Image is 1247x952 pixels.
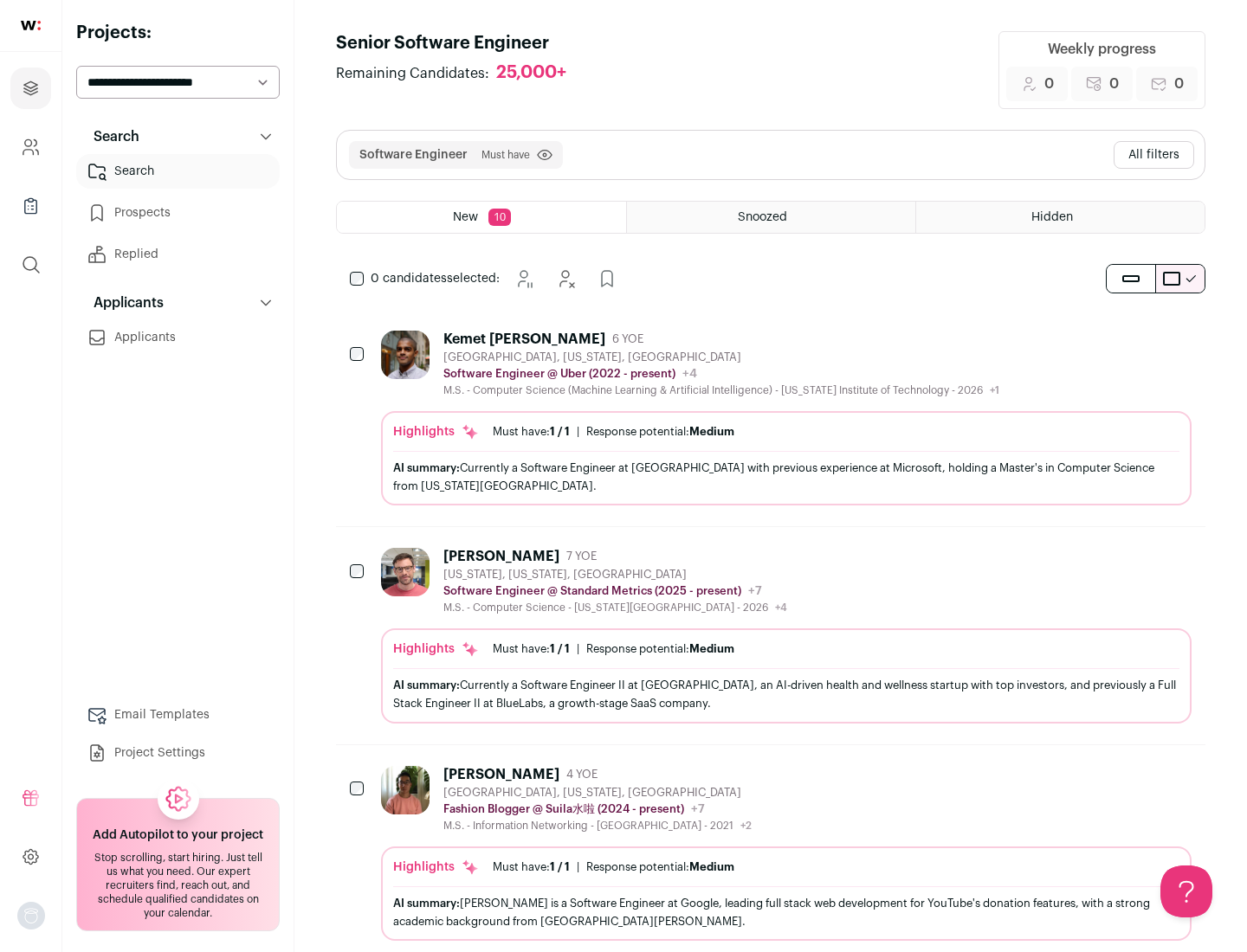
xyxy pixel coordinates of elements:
a: Prospects [76,196,280,230]
img: 92c6d1596c26b24a11d48d3f64f639effaf6bd365bf059bea4cfc008ddd4fb99.jpg [381,548,430,596]
span: +1 [990,385,999,396]
span: Medium [689,861,734,872]
span: Snoozed [738,211,787,223]
div: [US_STATE], [US_STATE], [GEOGRAPHIC_DATA] [443,568,787,582]
a: [PERSON_NAME] 7 YOE [US_STATE], [US_STATE], [GEOGRAPHIC_DATA] Software Engineer @ Standard Metric... [381,548,1192,723]
span: 0 [1174,74,1184,94]
div: [GEOGRAPHIC_DATA], [US_STATE], [GEOGRAPHIC_DATA] [443,351,999,364]
div: M.S. - Computer Science - [US_STATE][GEOGRAPHIC_DATA] - 2026 [443,601,787,614]
span: +7 [691,803,705,815]
span: 0 [1109,74,1119,94]
h1: Senior Software Engineer [336,31,584,55]
div: Response potential: [586,860,734,874]
h2: Projects: [76,21,280,45]
div: Stop scrolling, start hiring. Just tell us what you need. Our expert recruiters find, reach out, ... [87,851,268,920]
span: +2 [740,820,752,831]
p: Fashion Blogger @ Suila水啦 (2024 - present) [443,802,684,816]
button: Applicants [76,286,280,320]
span: AI summary: [393,462,460,473]
a: Company and ATS Settings [10,126,51,168]
a: Project Settings [76,736,280,770]
div: M.S. - Information Networking - [GEOGRAPHIC_DATA] - 2021 [443,819,752,833]
div: Must have: [493,860,570,874]
span: 0 candidates [371,273,447,285]
img: 927442a7649886f10e33b6150e11c56b26abb7af887a5a1dd4d66526963a6550.jpg [381,331,430,379]
a: Email Templates [76,698,280,732]
button: Software Engineer [359,146,468,164]
span: AI summary: [393,897,460,909]
span: 0 [1044,74,1054,94]
div: Currently a Software Engineer II at [GEOGRAPHIC_DATA], an AI-driven health and wellness startup w... [393,676,1179,712]
span: 6 YOE [612,332,643,346]
p: Software Engineer @ Uber (2022 - present) [443,367,675,381]
ul: | [493,642,734,656]
a: [PERSON_NAME] 4 YOE [GEOGRAPHIC_DATA], [US_STATE], [GEOGRAPHIC_DATA] Fashion Blogger @ Suila水啦 (2... [381,766,1192,941]
span: New [453,211,478,223]
img: wellfound-shorthand-0d5821cbd27db2630d0214b213865d53afaa358527fdda9d0ea32b1df1b89c2c.svg [21,21,41,30]
a: Replied [76,237,280,272]
iframe: Help Scout Beacon - Open [1160,865,1212,917]
div: Response potential: [586,425,734,439]
a: Snoozed [627,202,915,233]
div: Highlights [393,859,479,876]
img: nopic.png [17,902,45,929]
span: Hidden [1031,211,1073,223]
div: Weekly progress [1048,39,1156,60]
div: [PERSON_NAME] is a Software Engineer at Google, leading full stack web development for YouTube's ... [393,894,1179,930]
a: Company Lists [10,185,51,227]
button: Search [76,119,280,154]
div: M.S. - Computer Science (Machine Learning & Artificial Intelligence) - [US_STATE] Institute of Te... [443,383,999,397]
span: Must have [481,148,530,162]
span: +7 [748,585,762,597]
div: Must have: [493,425,570,439]
p: Software Engineer @ Standard Metrics (2025 - present) [443,584,741,598]
div: [PERSON_NAME] [443,766,559,783]
div: Kemet [PERSON_NAME] [443,331,605,348]
p: Applicants [83,293,164,313]
div: Response potential: [586,642,734,656]
a: Kemet [PERSON_NAME] 6 YOE [GEOGRAPHIC_DATA], [US_STATE], [GEOGRAPHIC_DATA] Software Engineer @ Ub... [381,331,1192,505]
span: 7 YOE [566,550,597,563]
a: Hidden [916,202,1205,233]
h2: Add Autopilot to your project [93,827,263,844]
button: Open dropdown [17,902,45,929]
span: Remaining Candidates: [336,63,489,84]
a: Search [76,154,280,189]
div: Highlights [393,423,479,441]
button: Hide [548,261,583,296]
span: 1 / 1 [550,861,570,872]
span: 4 YOE [566,768,598,782]
span: 10 [488,209,511,226]
div: 25,000+ [496,62,566,84]
button: All filters [1114,141,1194,169]
ul: | [493,860,734,874]
img: ebffc8b94a612106133ad1a79c5dcc917f1f343d62299c503ebb759c428adb03.jpg [381,766,430,814]
a: Projects [10,68,51,109]
a: Add Autopilot to your project Stop scrolling, start hiring. Just tell us what you need. Our exper... [76,798,280,931]
span: +4 [682,368,697,380]
a: Applicants [76,320,280,355]
span: Medium [689,426,734,437]
div: Must have: [493,642,570,656]
div: Currently a Software Engineer at [GEOGRAPHIC_DATA] with previous experience at Microsoft, holding... [393,459,1179,495]
span: AI summary: [393,679,460,691]
span: Medium [689,643,734,654]
button: Add to Prospects [590,261,624,296]
span: 1 / 1 [550,426,570,437]
div: [GEOGRAPHIC_DATA], [US_STATE], [GEOGRAPHIC_DATA] [443,786,752,800]
span: +4 [775,602,787,613]
div: [PERSON_NAME] [443,548,559,565]
button: Snooze [507,261,541,296]
span: 1 / 1 [550,643,570,654]
ul: | [493,425,734,439]
p: Search [83,126,139,147]
div: Highlights [393,640,479,658]
span: selected: [371,270,500,287]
